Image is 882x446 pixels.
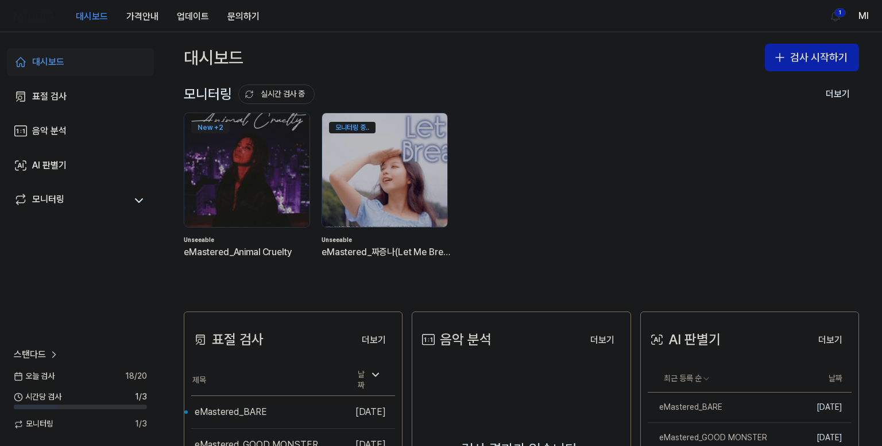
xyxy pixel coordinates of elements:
div: 날짜 [353,366,386,395]
button: 더보기 [817,83,859,106]
a: 더보기 [353,328,395,352]
div: 표절 검사 [191,329,264,351]
div: Unseeable [322,236,450,245]
button: 더보기 [581,329,624,352]
div: eMastered_BARE [648,402,722,413]
div: eMastered_BARE [195,405,267,419]
span: 18 / 20 [125,371,147,382]
div: 1 [834,8,846,17]
button: 검사 시작하기 [765,44,859,71]
div: 음악 분석 [419,329,492,351]
div: eMastered_짜증나(Let Me Breathe) [322,245,450,260]
a: 더보기 [581,328,624,352]
span: 시간당 검사 [14,391,61,403]
a: 더보기 [809,328,852,352]
button: 업데이트 [168,5,218,28]
button: 더보기 [809,329,852,352]
span: 1 / 3 [135,418,147,430]
button: 알림1 [826,7,845,25]
img: backgroundIamge [184,113,310,227]
img: backgroundIamge [322,113,447,227]
a: New +2backgroundIamgeUnseeableeMastered_Animal Cruelty [184,113,312,277]
img: 알림 [829,9,842,23]
a: eMastered_BARE [648,393,785,422]
button: 가격안내 [117,5,168,28]
div: AI 판별기 [32,159,67,172]
a: 스탠다드 [14,348,60,362]
div: 음악 분석 [32,124,67,138]
div: 모니터링 [184,83,315,105]
div: 모니터링 [32,193,64,209]
a: 표절 검사 [7,83,154,110]
a: AI 판별기 [7,152,154,179]
button: 더보기 [353,329,395,352]
div: 대시보드 [32,55,64,69]
div: 모니터링 중.. [329,122,376,133]
a: 업데이트 [168,1,218,32]
div: AI 판별기 [648,329,721,351]
span: 모니터링 [14,418,53,430]
button: Ml [858,9,868,23]
button: 문의하기 [218,5,269,28]
div: 대시보드 [184,44,243,71]
td: [DATE] [344,395,395,428]
th: 제목 [191,365,344,396]
div: 표절 검사 [32,90,67,103]
th: 날짜 [785,365,852,393]
div: Unseeable [184,236,312,245]
a: 모니터링 [14,193,126,209]
a: 모니터링 중..backgroundIamgeUnseeableeMastered_짜증나(Let Me Breathe) [322,113,450,277]
a: 음악 분석 [7,117,154,145]
button: 실시간 검사 중 [238,84,315,104]
img: logo [14,11,55,21]
div: eMastered_Animal Cruelty [184,245,312,260]
button: 대시보드 [67,5,117,28]
div: eMastered_GOOD MONSTER [648,432,767,444]
span: 1 / 3 [135,391,147,403]
div: New + 2 [191,122,230,133]
td: [DATE] [785,393,852,423]
span: 오늘 검사 [14,371,55,382]
span: 스탠다드 [14,348,46,362]
a: 대시보드 [7,48,154,76]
